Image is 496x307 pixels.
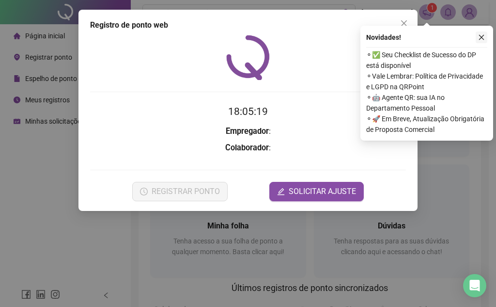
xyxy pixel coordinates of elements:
[366,71,487,92] span: ⚬ Vale Lembrar: Política de Privacidade e LGPD na QRPoint
[90,19,406,31] div: Registro de ponto web
[228,106,268,117] time: 18:05:19
[366,49,487,71] span: ⚬ ✅ Seu Checklist de Sucesso do DP está disponível
[132,182,228,201] button: REGISTRAR PONTO
[289,186,356,197] span: SOLICITAR AJUSTE
[269,182,364,201] button: editSOLICITAR AJUSTE
[366,92,487,113] span: ⚬ 🤖 Agente QR: sua IA no Departamento Pessoal
[366,113,487,135] span: ⚬ 🚀 Em Breve, Atualização Obrigatória de Proposta Comercial
[90,125,406,138] h3: :
[90,142,406,154] h3: :
[225,143,269,152] strong: Colaborador
[396,16,412,31] button: Close
[366,32,401,43] span: Novidades !
[478,34,485,41] span: close
[277,188,285,195] span: edit
[463,274,486,297] div: Open Intercom Messenger
[226,127,269,136] strong: Empregador
[226,35,270,80] img: QRPoint
[400,19,408,27] span: close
